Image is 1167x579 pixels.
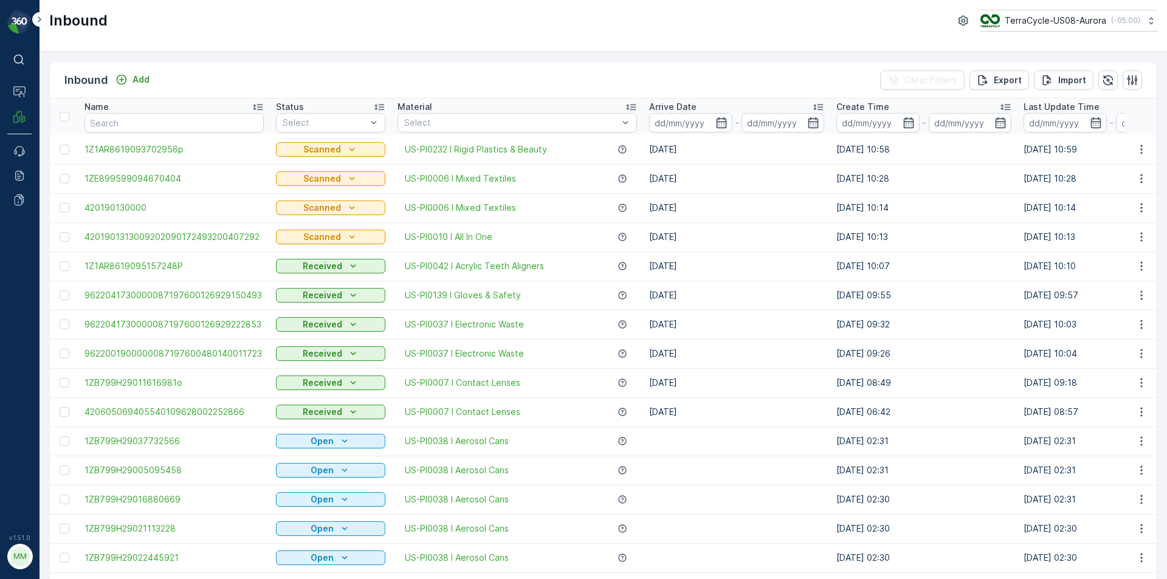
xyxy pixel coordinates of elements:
td: [DATE] 10:14 [830,193,1017,222]
td: [DATE] 10:28 [830,164,1017,193]
td: [DATE] [643,368,830,397]
td: [DATE] [643,164,830,193]
p: Open [311,493,334,505]
p: Open [311,435,334,447]
p: Received [303,318,342,331]
td: [DATE] 06:42 [830,397,1017,427]
p: ( -05:00 ) [1111,16,1140,26]
span: 9622041730000087197600126929150493 [84,289,264,301]
a: US-PI0037 I Electronic Waste [405,318,524,331]
button: MM [7,544,32,569]
a: 4201901313009202090172493200407292 [84,231,264,243]
a: US-PI0038 I Aerosol Cans [405,435,509,447]
p: Scanned [303,143,341,156]
button: Clear Filters [880,70,965,90]
a: 1ZB799H29037732566 [84,435,264,447]
a: US-PI0232 I Rigid Plastics & Beauty [405,143,547,156]
input: dd/mm/yyyy [836,113,920,132]
a: US-PI0010 I All In One [405,231,492,243]
a: 1ZB799H29011616981o [84,377,264,389]
span: US-PI0006 I Mixed Textiles [405,202,516,214]
button: Open [276,521,385,536]
a: 1ZE899599094670404 [84,173,264,185]
button: Scanned [276,142,385,157]
td: [DATE] 02:31 [830,427,1017,456]
button: Export [969,70,1029,90]
p: Received [303,260,342,272]
p: - [735,115,739,130]
td: [DATE] [643,193,830,222]
a: 1ZB799H29022445921 [84,552,264,564]
p: Export [994,74,1022,86]
td: [DATE] [643,252,830,281]
td: [DATE] [643,281,830,310]
button: Received [276,375,385,390]
p: TerraCycle-US08-Aurora [1005,15,1106,27]
input: Search [84,113,264,132]
a: US-PI0006 I Mixed Textiles [405,173,516,185]
a: 420605069405540109628002252866 [84,406,264,418]
button: TerraCycle-US08-Aurora(-05:00) [980,10,1157,32]
span: US-PI0038 I Aerosol Cans [405,552,509,564]
p: Received [303,348,342,360]
span: v 1.51.0 [7,534,32,541]
p: Scanned [303,231,341,243]
p: Select [404,117,618,129]
a: US-PI0038 I Aerosol Cans [405,464,509,476]
p: Received [303,377,342,389]
td: [DATE] 02:30 [830,543,1017,572]
p: Open [311,552,334,564]
a: US-PI0038 I Aerosol Cans [405,493,509,505]
td: [DATE] 10:13 [830,222,1017,252]
p: Scanned [303,173,341,185]
span: 9622001900000087197600480140011723 [84,348,264,360]
div: Toggle Row Selected [60,349,69,358]
div: Toggle Row Selected [60,378,69,388]
img: image_ci7OI47.png [980,14,1000,27]
a: US-PI0037 I Electronic Waste [405,348,524,360]
p: Name [84,101,109,113]
p: Inbound [64,72,108,89]
td: [DATE] 02:30 [830,514,1017,543]
a: 1Z1AR8619093702956p [84,143,264,156]
a: 1Z1AR8619095157248P [84,260,264,272]
div: Toggle Row Selected [60,290,69,300]
input: dd/mm/yyyy [1024,113,1107,132]
p: Clear Filters [904,74,957,86]
p: Scanned [303,202,341,214]
button: Received [276,259,385,273]
a: US-PI0007 I Contact Lenses [405,406,520,418]
p: Status [276,101,304,113]
button: Scanned [276,171,385,186]
div: Toggle Row Selected [60,465,69,475]
a: 1ZB799H29021113228 [84,522,264,535]
a: US-PI0042 I Acrylic Teeth Aligners [405,260,544,272]
img: logo [7,10,32,34]
span: US-PI0007 I Contact Lenses [405,377,520,389]
button: Received [276,317,385,332]
a: US-PI0139 I Gloves & Safety [405,289,521,301]
p: Material [398,101,432,113]
td: [DATE] [643,222,830,252]
a: 9622041730000087197600126929222853 [84,318,264,331]
p: Last Update Time [1024,101,1100,113]
a: 1ZB799H29005095458 [84,464,264,476]
div: Toggle Row Selected [60,436,69,446]
td: [DATE] 09:32 [830,310,1017,339]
